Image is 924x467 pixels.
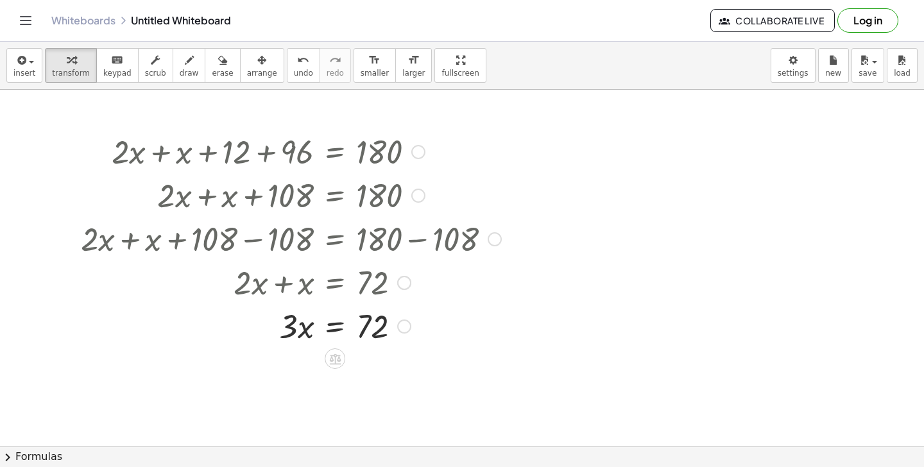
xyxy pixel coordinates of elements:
[825,69,841,78] span: new
[320,48,351,83] button: redoredo
[361,69,389,78] span: smaller
[325,348,345,369] div: Apply the same math to both sides of the equation
[354,48,396,83] button: format_sizesmaller
[327,69,344,78] span: redo
[894,69,911,78] span: load
[771,48,816,83] button: settings
[297,53,309,68] i: undo
[212,69,233,78] span: erase
[395,48,432,83] button: format_sizelarger
[859,69,877,78] span: save
[180,69,199,78] span: draw
[96,48,139,83] button: keyboardkeypad
[402,69,425,78] span: larger
[173,48,206,83] button: draw
[240,48,284,83] button: arrange
[45,48,97,83] button: transform
[368,53,381,68] i: format_size
[851,48,884,83] button: save
[13,69,35,78] span: insert
[145,69,166,78] span: scrub
[247,69,277,78] span: arrange
[329,53,341,68] i: redo
[778,69,809,78] span: settings
[15,10,36,31] button: Toggle navigation
[407,53,420,68] i: format_size
[710,9,835,32] button: Collaborate Live
[294,69,313,78] span: undo
[103,69,132,78] span: keypad
[837,8,898,33] button: Log in
[52,69,90,78] span: transform
[205,48,240,83] button: erase
[434,48,486,83] button: fullscreen
[6,48,42,83] button: insert
[51,14,116,27] a: Whiteboards
[111,53,123,68] i: keyboard
[138,48,173,83] button: scrub
[441,69,479,78] span: fullscreen
[721,15,824,26] span: Collaborate Live
[818,48,849,83] button: new
[287,48,320,83] button: undoundo
[887,48,918,83] button: load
